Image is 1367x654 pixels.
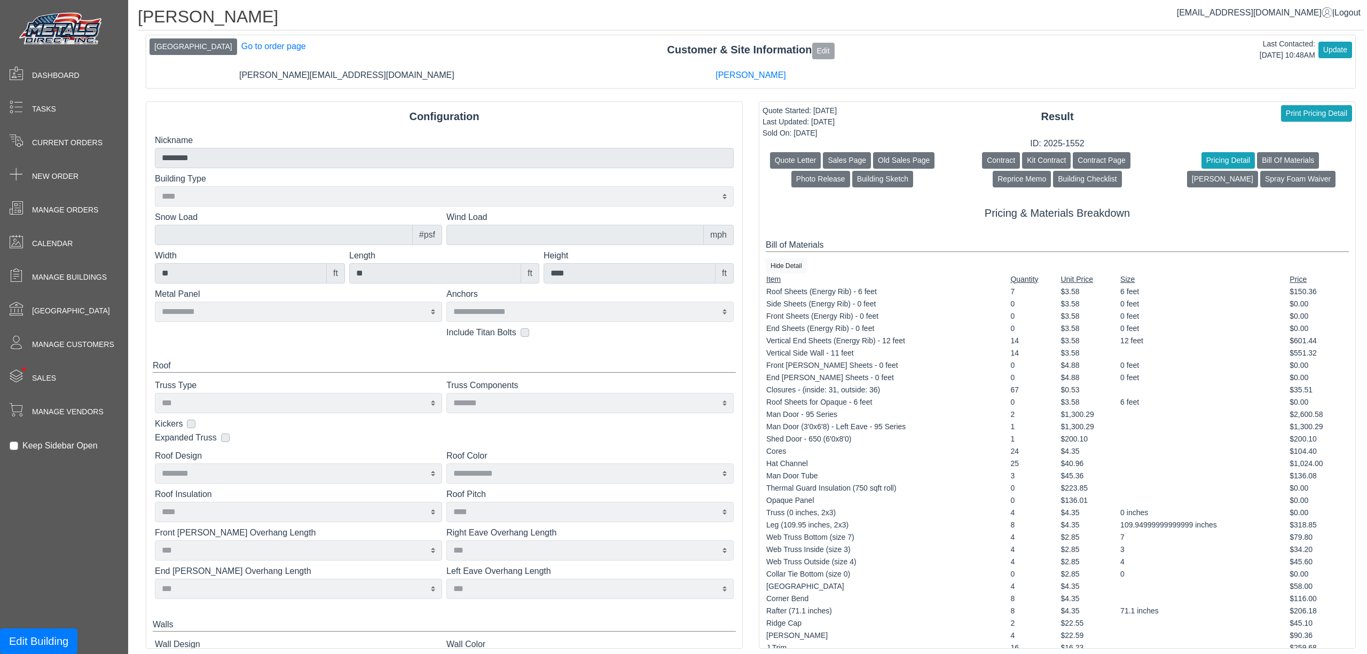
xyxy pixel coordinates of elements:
td: 16 [1010,642,1060,654]
td: $34.20 [1289,543,1349,556]
td: $0.00 [1289,482,1349,494]
td: Web Truss Bottom (size 7) [766,531,1010,543]
td: $40.96 [1060,458,1120,470]
label: Metal Panel [155,288,442,301]
div: mph [703,225,734,245]
td: $0.00 [1289,507,1349,519]
span: Calendar [32,238,73,249]
td: 71.1 inches [1120,605,1289,617]
td: $3.58 [1060,322,1120,335]
td: $104.40 [1289,445,1349,458]
td: Front Sheets (Energy Rib) - 0 feet [766,310,1010,322]
td: 6 feet [1120,396,1289,408]
td: $116.00 [1289,593,1349,605]
td: $1,300.29 [1060,408,1120,421]
span: Manage Orders [32,204,98,216]
td: Man Door Tube [766,470,1010,482]
td: Rafter (71.1 inches) [766,605,1010,617]
td: $3.58 [1060,286,1120,298]
img: Metals Direct Inc Logo [16,10,107,49]
td: $136.08 [1289,470,1349,482]
td: 0 feet [1120,372,1289,384]
td: $90.36 [1289,629,1349,642]
td: $136.01 [1060,494,1120,507]
td: $318.85 [1289,519,1349,531]
td: $2.85 [1060,531,1120,543]
td: Unit Price [1060,273,1120,286]
td: 4 [1010,543,1060,556]
td: Truss (0 inches, 2x3) [766,507,1010,519]
td: $150.36 [1289,286,1349,298]
td: $3.58 [1060,396,1120,408]
td: Man Door - 95 Series [766,408,1010,421]
button: Kit Contract [1022,152,1071,169]
td: 12 feet [1120,335,1289,347]
td: 0 [1010,396,1060,408]
td: $45.10 [1289,617,1349,629]
td: 0 feet [1120,359,1289,372]
td: 0 [1010,359,1060,372]
label: Expanded Truss [155,431,217,444]
span: [GEOGRAPHIC_DATA] [32,305,110,317]
div: Roof [153,359,736,373]
span: Manage Vendors [32,406,104,417]
td: 8 [1010,519,1060,531]
td: $22.55 [1060,617,1120,629]
td: 0 [1010,568,1060,580]
td: Shed Door - 650 (6'0x8'0) [766,433,1010,445]
div: ft [715,263,734,283]
td: Vertical Side Wall - 11 feet [766,347,1010,359]
td: $601.44 [1289,335,1349,347]
div: Customer & Site Information [146,42,1355,59]
td: $4.35 [1060,507,1120,519]
td: Web Truss Inside (size 3) [766,543,1010,556]
td: $259.68 [1289,642,1349,654]
label: Width [155,249,345,262]
label: Length [349,249,539,262]
td: 2 [1010,617,1060,629]
td: Vertical End Sheets (Energy Rib) - 12 feet [766,335,1010,347]
td: Thermal Guard Insulation (750 sqft roll) [766,482,1010,494]
td: 7 [1010,286,1060,298]
div: Last Updated: [DATE] [763,116,837,128]
label: Snow Load [155,211,442,224]
td: 8 [1010,593,1060,605]
label: Roof Insulation [155,488,442,501]
label: Anchors [446,288,734,301]
td: $551.32 [1289,347,1349,359]
div: #psf [412,225,442,245]
td: 6 feet [1120,286,1289,298]
div: Sold On: [DATE] [763,128,837,139]
td: 0 [1120,568,1289,580]
td: Corner Bend [766,593,1010,605]
div: Quote Started: [DATE] [763,105,837,116]
td: $16.23 [1060,642,1120,654]
td: $2.85 [1060,568,1120,580]
td: 24 [1010,445,1060,458]
h5: Pricing & Materials Breakdown [766,207,1349,219]
td: $35.51 [1289,384,1349,396]
td: $200.10 [1289,433,1349,445]
div: [PERSON_NAME][EMAIL_ADDRESS][DOMAIN_NAME] [145,69,549,82]
label: Nickname [155,134,734,147]
div: ft [326,263,345,283]
td: 25 [1010,458,1060,470]
td: $3.58 [1060,347,1120,359]
td: $4.88 [1060,359,1120,372]
td: $4.35 [1060,605,1120,617]
td: $0.00 [1289,310,1349,322]
div: Bill of Materials [766,239,1349,252]
td: 1 [1010,433,1060,445]
div: Walls [153,618,736,632]
td: Roof Sheets for Opaque - 6 feet [766,396,1010,408]
td: $22.59 [1060,629,1120,642]
div: | [1177,6,1361,19]
td: $3.58 [1060,335,1120,347]
button: [GEOGRAPHIC_DATA] [150,38,237,55]
td: $4.35 [1060,580,1120,593]
td: 0 [1010,310,1060,322]
td: $223.85 [1060,482,1120,494]
td: 0 [1010,482,1060,494]
div: Result [759,108,1355,124]
td: 2 [1010,408,1060,421]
